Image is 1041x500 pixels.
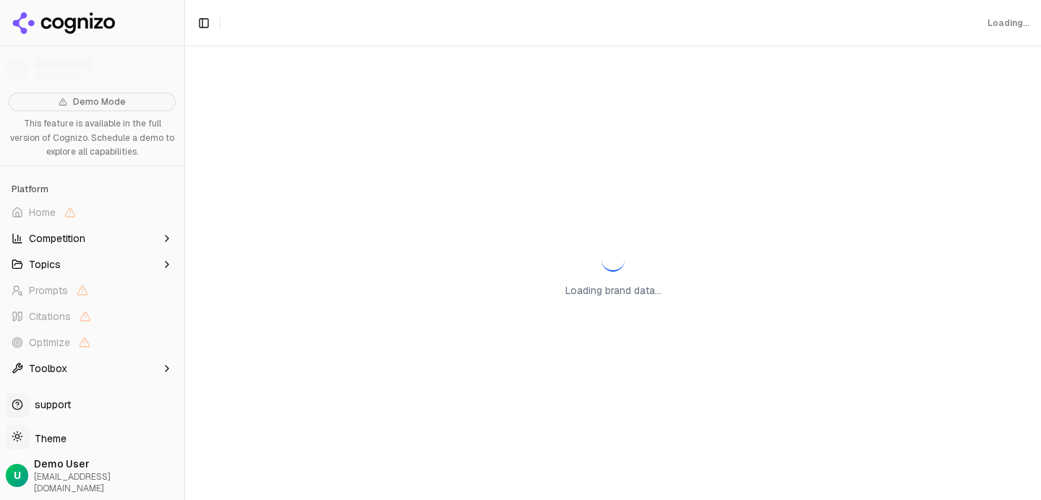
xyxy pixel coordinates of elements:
span: U [14,468,21,483]
p: This feature is available in the full version of Cognizo. Schedule a demo to explore all capabili... [9,117,176,160]
span: Topics [29,257,61,272]
span: [EMAIL_ADDRESS][DOMAIN_NAME] [34,471,179,494]
button: Toolbox [6,357,179,380]
div: Platform [6,178,179,201]
span: Theme [29,432,67,445]
span: Prompts [29,283,68,298]
div: Loading... [988,17,1029,29]
span: Home [29,205,56,220]
span: Demo Mode [73,96,126,108]
span: Competition [29,231,85,246]
span: Citations [29,309,71,324]
button: Topics [6,253,179,276]
span: Toolbox [29,361,67,376]
span: Demo User [34,457,179,471]
span: support [29,397,71,412]
span: Optimize [29,335,70,350]
button: Competition [6,227,179,250]
p: Loading brand data... [565,283,661,298]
